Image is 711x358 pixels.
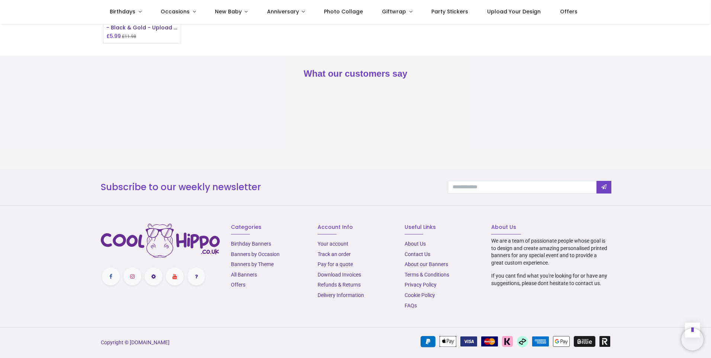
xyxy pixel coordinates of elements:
[101,67,610,80] h2: What our customers say
[324,8,363,15] span: Photo Collage
[161,8,190,15] span: Occasions
[532,336,549,346] img: American Express
[460,336,477,346] img: VISA
[405,303,417,309] a: FAQs
[502,336,513,347] img: Klarna
[421,336,435,347] img: PayPal
[101,181,437,194] h3: Subscribe to our weekly newsletter
[318,251,351,257] a: Track an order
[491,272,610,287] p: If you cant find what you're looking for or have any suggestions, please dont hesitate to contact...
[405,251,430,257] a: Contact Us
[231,282,245,288] a: Offers
[487,8,541,15] span: Upload Your Design
[231,224,306,231] h6: Categories
[318,272,361,278] a: Download Invoices
[574,336,595,347] img: Billie
[560,8,578,15] span: Offers
[106,32,121,40] h6: £
[405,261,448,267] a: About our Banners
[231,251,280,257] a: Banners by Occasion
[318,292,364,298] a: Delivery Information
[231,261,274,267] a: Banners by Theme
[101,339,170,345] a: Copyright © [DOMAIN_NAME]
[681,328,704,351] iframe: Brevo live chat
[517,336,528,347] img: Afterpay Clearpay
[405,241,426,247] a: About Us​
[101,93,610,145] iframe: Customer reviews powered by Trustpilot
[405,224,480,231] h6: Useful Links
[318,282,361,288] a: Refunds & Returns
[405,292,435,298] a: Cookie Policy
[599,336,610,347] img: Revolut Pay
[481,336,498,346] img: MasterCard
[440,336,456,347] img: Apple Pay
[267,8,299,15] span: Anniversary
[318,224,393,231] h6: Account Info
[405,272,449,278] a: Terms & Conditions
[491,224,610,231] h6: About Us
[318,241,348,247] a: Your account
[125,34,136,39] span: 11.98
[382,8,406,15] span: Giftwrap
[110,8,135,15] span: Birthdays
[110,32,121,40] span: 5.99
[491,237,610,266] p: We are a team of passionate people whose goal is to design and create amazing personalised printe...
[122,33,136,40] small: £
[231,241,271,247] a: Birthday Banners
[231,272,257,278] a: All Banners
[431,8,468,15] span: Party Stickers
[553,336,570,347] img: Google Pay
[405,282,437,288] a: Privacy Policy
[318,261,353,267] a: Pay for a quote
[215,8,242,15] span: New Baby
